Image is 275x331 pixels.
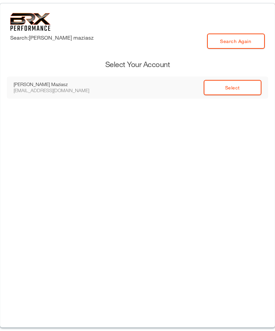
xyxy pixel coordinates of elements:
[10,34,94,42] label: Search: [PERSON_NAME] maziasz
[204,80,261,95] a: Select
[14,81,105,87] div: [PERSON_NAME] Maziasz
[207,34,265,49] a: Search Again
[10,13,51,31] img: 6f7da32581c89ca25d665dc3aae533e4f14fe3ef_original.svg
[7,59,268,70] h3: Select Your Account
[14,87,105,94] div: [EMAIL_ADDRESS][DOMAIN_NAME]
